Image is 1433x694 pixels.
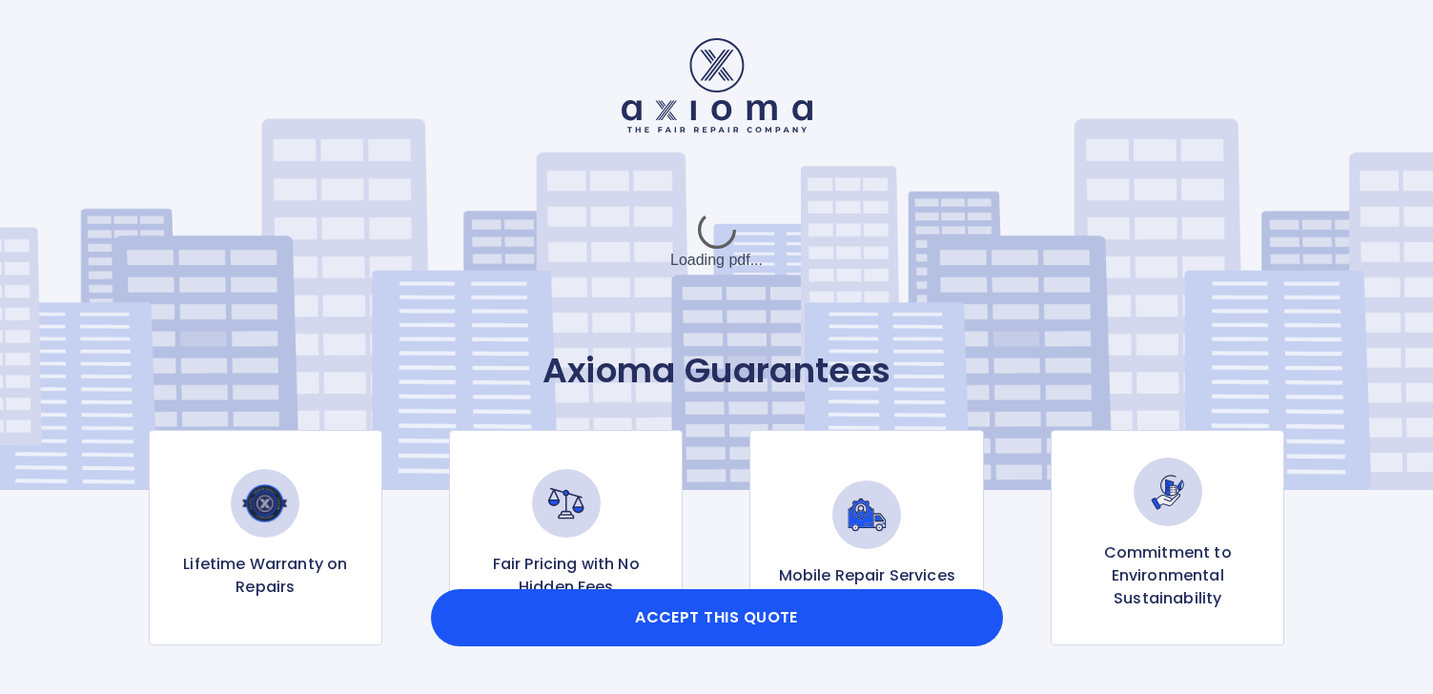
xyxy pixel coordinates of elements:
[1067,541,1268,610] p: Commitment to Environmental Sustainability
[832,480,901,549] img: Mobile Repair Services
[431,589,1003,646] button: Accept this Quote
[465,553,666,599] p: Fair Pricing with No Hidden Fees
[1134,458,1202,526] img: Commitment to Environmental Sustainability
[779,564,955,587] p: Mobile Repair Services
[574,194,860,289] div: Loading pdf...
[68,350,1366,392] p: Axioma Guarantees
[622,38,812,133] img: Logo
[532,469,601,538] img: Fair Pricing with No Hidden Fees
[165,553,366,599] p: Lifetime Warranty on Repairs
[231,469,299,538] img: Lifetime Warranty on Repairs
